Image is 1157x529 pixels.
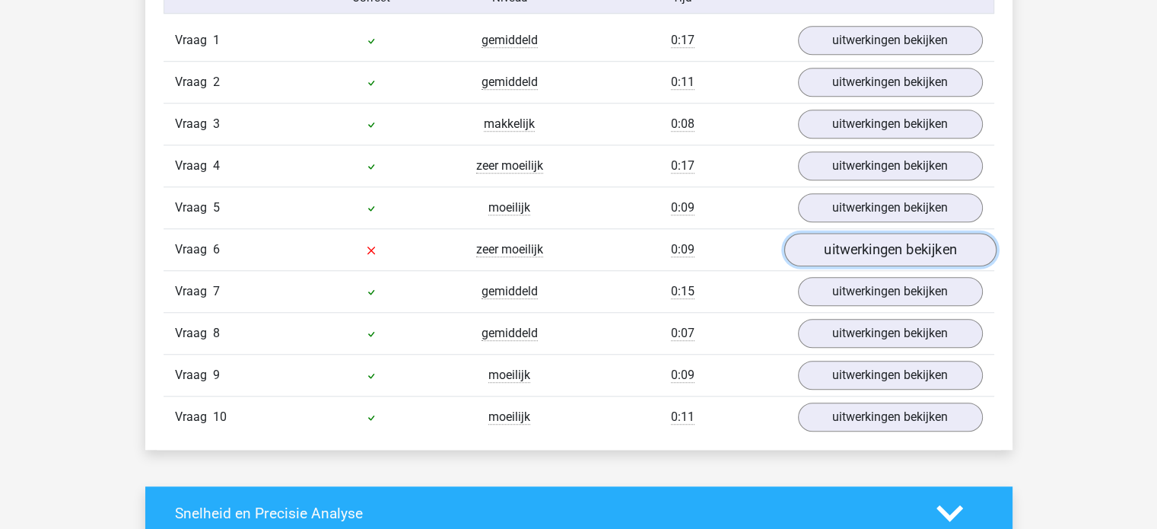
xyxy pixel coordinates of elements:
[484,116,535,132] span: makkelijk
[175,199,213,217] span: Vraag
[213,33,220,47] span: 1
[175,157,213,175] span: Vraag
[488,368,530,383] span: moeilijk
[175,73,213,91] span: Vraag
[671,284,695,299] span: 0:15
[482,326,538,341] span: gemiddeld
[213,368,220,382] span: 9
[175,241,213,259] span: Vraag
[798,151,983,180] a: uitwerkingen bekijken
[798,110,983,139] a: uitwerkingen bekijken
[798,403,983,432] a: uitwerkingen bekijken
[175,31,213,49] span: Vraag
[213,409,227,424] span: 10
[213,116,220,131] span: 3
[798,361,983,390] a: uitwerkingen bekijken
[175,324,213,343] span: Vraag
[671,158,695,174] span: 0:17
[175,408,213,426] span: Vraag
[213,158,220,173] span: 4
[784,233,996,266] a: uitwerkingen bekijken
[488,200,530,215] span: moeilijk
[175,115,213,133] span: Vraag
[671,75,695,90] span: 0:11
[798,193,983,222] a: uitwerkingen bekijken
[213,75,220,89] span: 2
[213,242,220,257] span: 6
[213,200,220,215] span: 5
[671,116,695,132] span: 0:08
[798,26,983,55] a: uitwerkingen bekijken
[482,33,538,48] span: gemiddeld
[798,277,983,306] a: uitwerkingen bekijken
[798,319,983,348] a: uitwerkingen bekijken
[175,366,213,384] span: Vraag
[488,409,530,425] span: moeilijk
[482,284,538,299] span: gemiddeld
[671,326,695,341] span: 0:07
[671,242,695,257] span: 0:09
[798,68,983,97] a: uitwerkingen bekijken
[671,33,695,48] span: 0:17
[476,242,543,257] span: zeer moeilijk
[213,284,220,298] span: 7
[671,200,695,215] span: 0:09
[213,326,220,340] span: 8
[482,75,538,90] span: gemiddeld
[175,282,213,301] span: Vraag
[175,505,914,522] h4: Snelheid en Precisie Analyse
[671,368,695,383] span: 0:09
[476,158,543,174] span: zeer moeilijk
[671,409,695,425] span: 0:11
